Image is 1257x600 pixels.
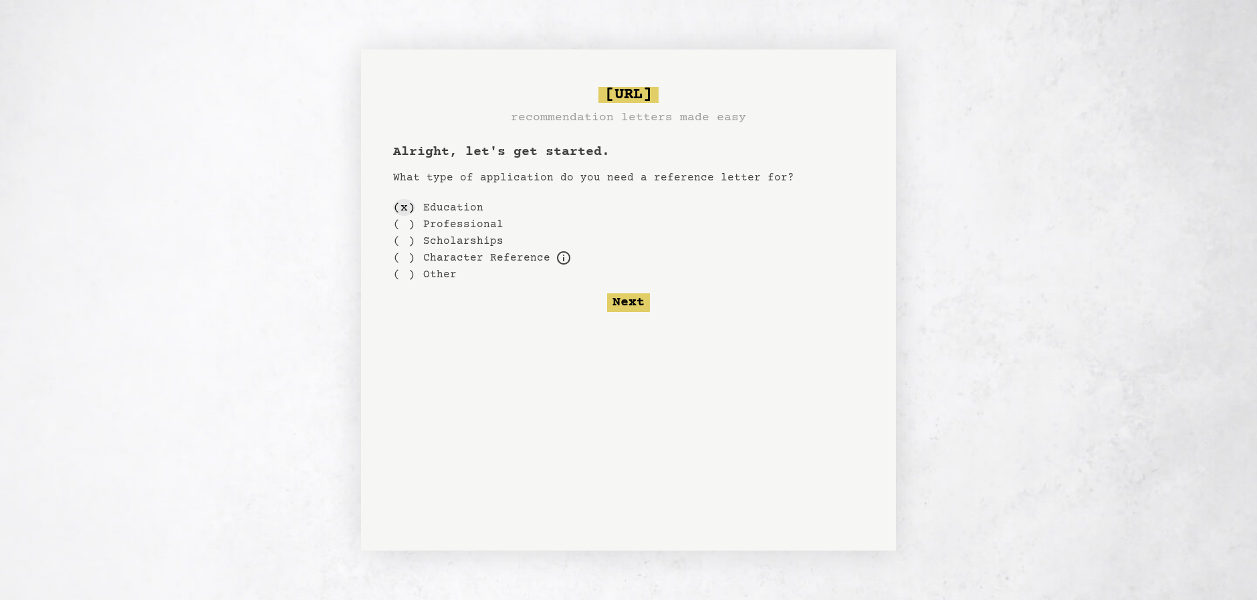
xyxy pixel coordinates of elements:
[423,216,503,233] label: Professional
[598,87,659,103] span: [URL]
[393,249,415,266] div: ( )
[393,233,415,249] div: ( )
[511,108,746,127] h3: recommendation letters made easy
[393,266,415,283] div: ( )
[423,267,457,283] label: Other
[423,233,503,249] label: Scholarships
[423,200,483,216] label: Education
[393,199,415,216] div: ( x )
[607,293,650,312] button: Next
[393,216,415,233] div: ( )
[423,250,550,266] label: For example, loans, housing applications, parole, professional certification, etc.
[393,143,864,162] h1: Alright, let's get started.
[393,170,864,186] p: What type of application do you need a reference letter for?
